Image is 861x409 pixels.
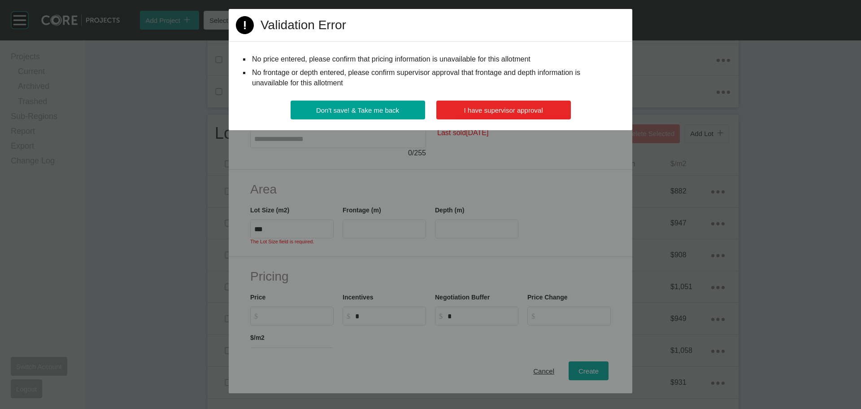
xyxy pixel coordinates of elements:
[464,106,543,114] span: I have supervisor approval
[436,101,571,119] button: I have supervisor approval
[316,106,399,114] span: Don't save! & Take me back
[291,101,425,119] button: Don't save! & Take me back
[261,16,346,34] h2: Validation Error
[250,66,611,90] div: No frontage or depth entered, please confirm supervisor approval that frontage and depth informat...
[250,53,611,66] div: No price entered, please confirm that pricing information is unavailable for this allotment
